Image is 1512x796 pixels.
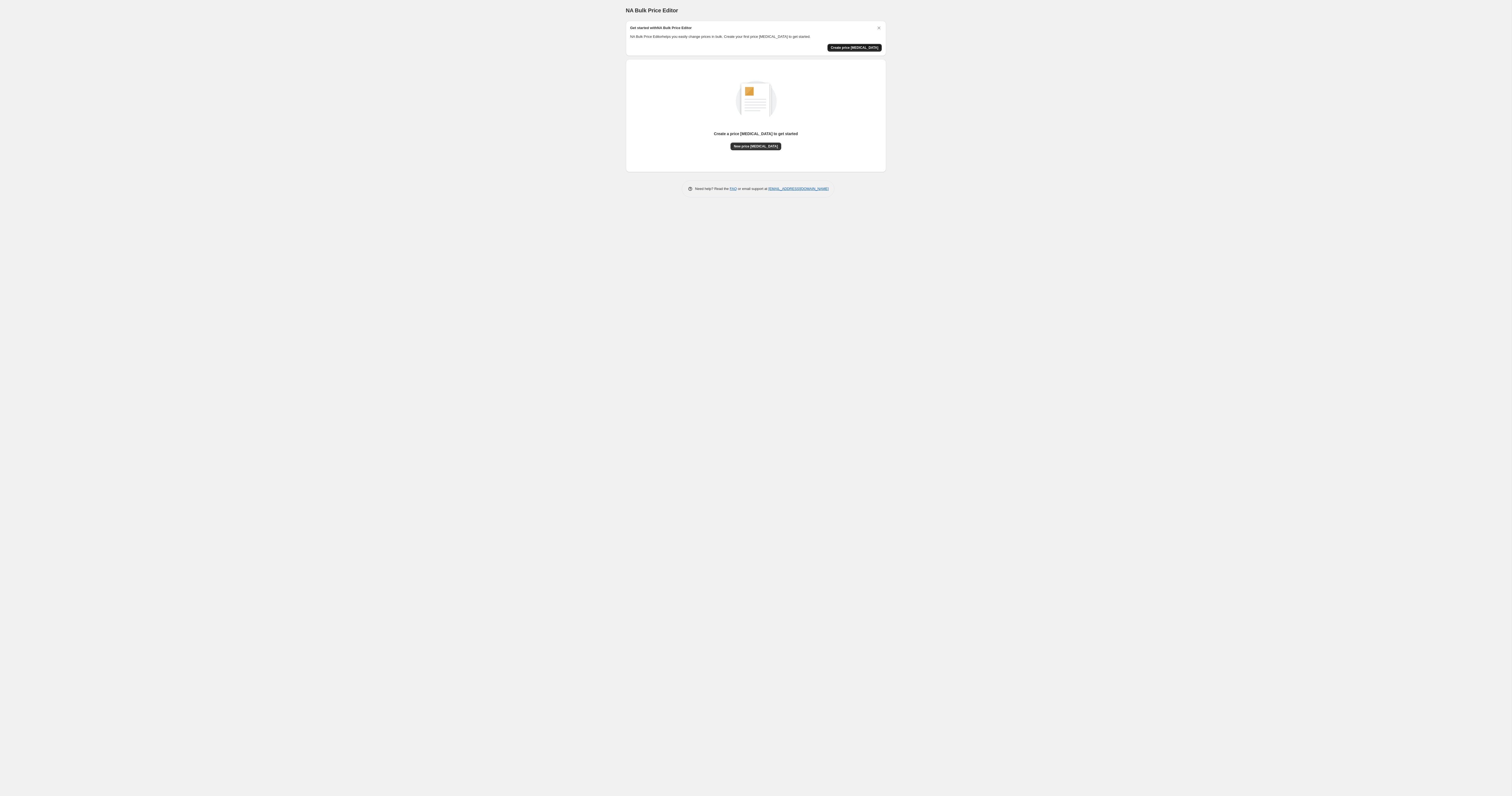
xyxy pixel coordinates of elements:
span: Need help? Read the [695,187,730,191]
button: Create price change job [827,44,882,52]
span: Create price [MEDICAL_DATA] [831,46,878,50]
span: NA Bulk Price Editor [626,7,678,13]
button: New price [MEDICAL_DATA] [731,143,781,150]
span: or email support at [737,187,768,191]
a: FAQ [730,187,737,191]
span: New price [MEDICAL_DATA] [734,144,778,149]
button: Dismiss card [876,25,882,31]
a: [EMAIL_ADDRESS][DOMAIN_NAME] [768,187,829,191]
h2: Get started with NA Bulk Price Editor [630,25,692,31]
p: Create a price [MEDICAL_DATA] to get started [714,131,798,137]
p: NA Bulk Price Editor helps you easily change prices in bulk. Create your first price [MEDICAL_DAT... [630,34,882,39]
